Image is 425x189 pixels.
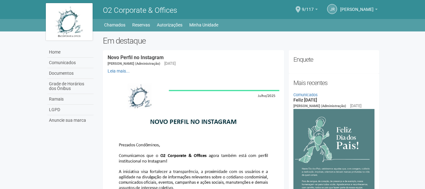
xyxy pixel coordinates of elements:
a: 9/117 [302,8,318,13]
a: Minha Unidade [189,21,218,29]
a: Reservas [132,21,150,29]
a: Autorizações [157,21,182,29]
a: Documentos [47,68,94,79]
a: Home [47,47,94,58]
a: Novo Perfil no Instagram [108,54,164,60]
a: Ramais [47,94,94,105]
h2: Em destaque [103,36,379,45]
img: logo.jpg [46,3,93,40]
div: [DATE] [350,103,361,109]
a: Comunicados [47,58,94,68]
a: Feliz [DATE] [293,97,317,102]
a: Comunicados [293,92,318,97]
span: Jonatas Rodrigues Oliveira Figueiredo [340,1,374,12]
a: Leia mais... [108,69,130,73]
h2: Mais recentes [293,78,375,87]
div: [DATE] [164,61,176,66]
span: [PERSON_NAME] (Administração) [293,104,346,108]
a: Anuncie sua marca [47,115,94,125]
span: 9/117 [302,1,314,12]
a: Grade de Horários dos Ônibus [47,79,94,94]
a: LGPD [47,105,94,115]
a: Chamados [104,21,125,29]
span: [PERSON_NAME] (Administração) [108,62,160,66]
h2: Enquete [293,55,375,64]
a: [PERSON_NAME] [340,8,378,13]
span: O2 Corporate & Offices [103,6,177,15]
a: JR [327,4,337,14]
